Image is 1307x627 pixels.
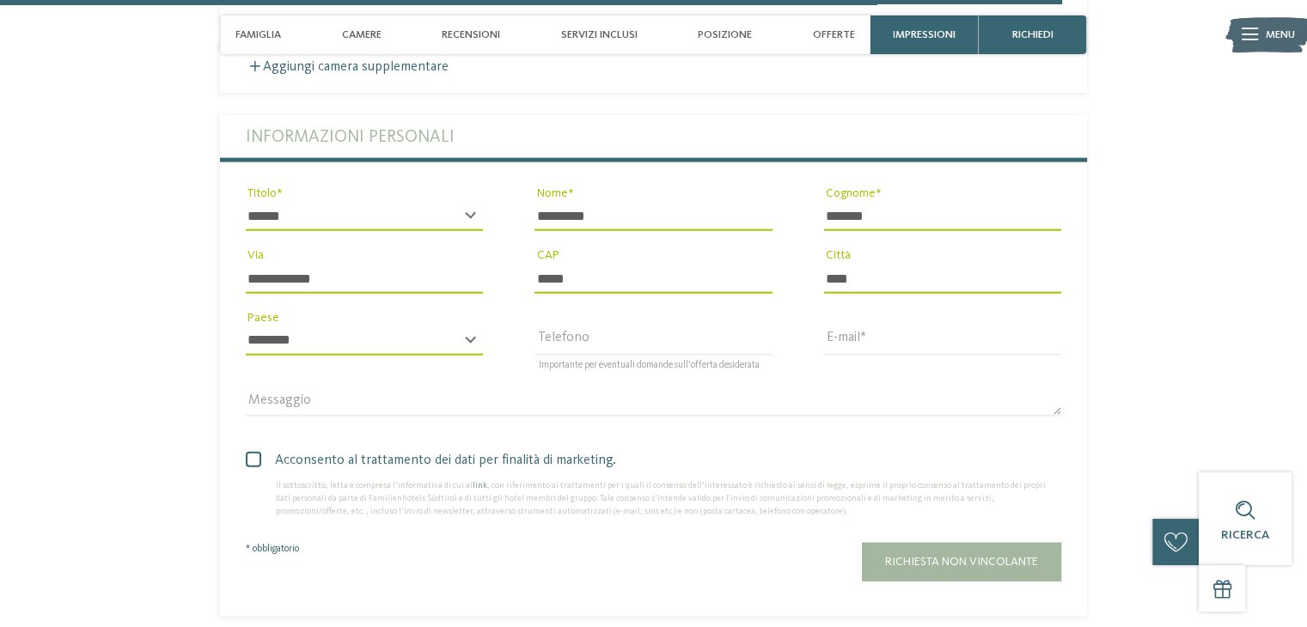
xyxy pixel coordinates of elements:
[1221,529,1269,541] span: Ricerca
[259,450,1061,471] span: Acconsento al trattamento dei dati per finalità di marketing.
[442,28,500,41] span: Recensioni
[246,544,299,554] span: * obbligatorio
[539,361,760,370] span: Importante per eventuali domande sull’offerta desiderata
[235,28,281,41] span: Famiglia
[813,28,855,41] span: Offerte
[698,28,752,41] span: Posizione
[1012,28,1054,41] span: richiedi
[246,450,250,479] input: Acconsento al trattamento dei dati per finalità di marketing.
[561,28,638,41] span: Servizi inclusi
[885,556,1038,568] span: Richiesta non vincolante
[246,479,1061,518] div: Il sottoscritto, letta e compresa l’informativa di cui al , con riferimento ai trattamenti per i ...
[246,115,1061,158] label: Informazioni personali
[473,481,487,490] a: link
[246,60,449,74] label: Aggiungi camera supplementare
[342,28,382,41] span: Camere
[862,543,1061,581] button: Richiesta non vincolante
[893,28,956,41] span: Impressioni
